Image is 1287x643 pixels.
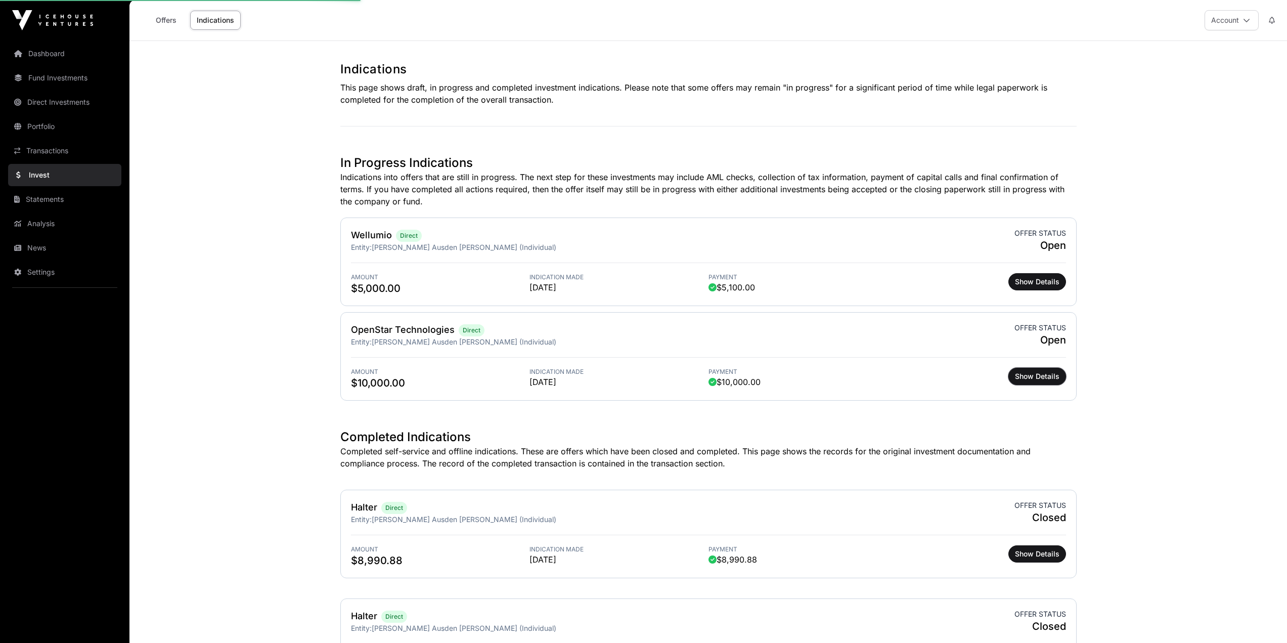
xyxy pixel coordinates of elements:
span: [PERSON_NAME] Ausden [PERSON_NAME] (Individual) [372,337,556,346]
span: Payment [708,273,887,281]
a: Dashboard [8,42,121,65]
span: Open [1014,333,1066,347]
p: Indications into offers that are still in progress. The next step for these investments may inclu... [340,171,1077,207]
span: [DATE] [529,281,708,293]
a: Settings [8,261,121,283]
span: Entity: [351,243,372,251]
span: $5,000.00 [351,281,530,295]
span: Direct [463,326,480,334]
span: [DATE] [529,376,708,388]
a: OpenStar Technologies [351,324,455,335]
a: Wellumio [351,230,392,240]
p: This page shows draft, in progress and completed investment indications. Please note that some of... [340,81,1077,106]
h1: Completed Indications [340,429,1077,445]
span: [PERSON_NAME] Ausden [PERSON_NAME] (Individual) [372,243,556,251]
span: Show Details [1015,371,1059,381]
span: Direct [385,613,403,621]
span: Amount [351,368,530,376]
span: Direct [400,232,418,240]
span: Offer status [1014,609,1066,619]
span: Amount [351,545,530,553]
span: Entity: [351,624,372,632]
h2: Halter [351,500,377,515]
a: Indications [190,11,241,30]
span: Direct [385,504,403,512]
button: Show Details [1008,368,1066,385]
span: $8,990.88 [351,553,530,568]
span: Show Details [1015,277,1059,287]
span: Indication Made [529,545,708,553]
span: Offer status [1014,323,1066,333]
span: Closed [1014,619,1066,633]
a: Invest [8,164,121,186]
p: Completed self-service and offline indications. These are offers which have been closed and compl... [340,445,1077,469]
span: $5,100.00 [708,281,755,293]
span: [DATE] [529,553,708,566]
span: Payment [708,368,887,376]
span: Entity: [351,515,372,524]
a: Transactions [8,140,121,162]
span: Show Details [1015,549,1059,559]
a: News [8,237,121,259]
span: $10,000.00 [351,376,530,390]
span: [PERSON_NAME] Ausden [PERSON_NAME] (Individual) [372,515,556,524]
span: Indication Made [529,368,708,376]
span: Open [1014,238,1066,252]
span: Offer status [1014,228,1066,238]
a: Portfolio [8,115,121,138]
span: Closed [1014,510,1066,525]
img: Icehouse Ventures Logo [12,10,93,30]
button: Show Details [1008,545,1066,563]
span: Entity: [351,337,372,346]
a: Fund Investments [8,67,121,89]
span: Indication Made [529,273,708,281]
button: Account [1205,10,1259,30]
span: Payment [708,545,887,553]
span: $10,000.00 [708,376,761,388]
button: Show Details [1008,273,1066,290]
h1: In Progress Indications [340,155,1077,171]
iframe: Chat Widget [1236,594,1287,643]
h2: Halter [351,609,377,623]
span: $8,990.88 [708,553,757,566]
span: [PERSON_NAME] Ausden [PERSON_NAME] (Individual) [372,624,556,632]
a: Offers [146,11,186,30]
h1: Indications [340,61,1077,77]
a: Analysis [8,212,121,235]
a: Statements [8,188,121,210]
span: Offer status [1014,500,1066,510]
a: Direct Investments [8,91,121,113]
span: Amount [351,273,530,281]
